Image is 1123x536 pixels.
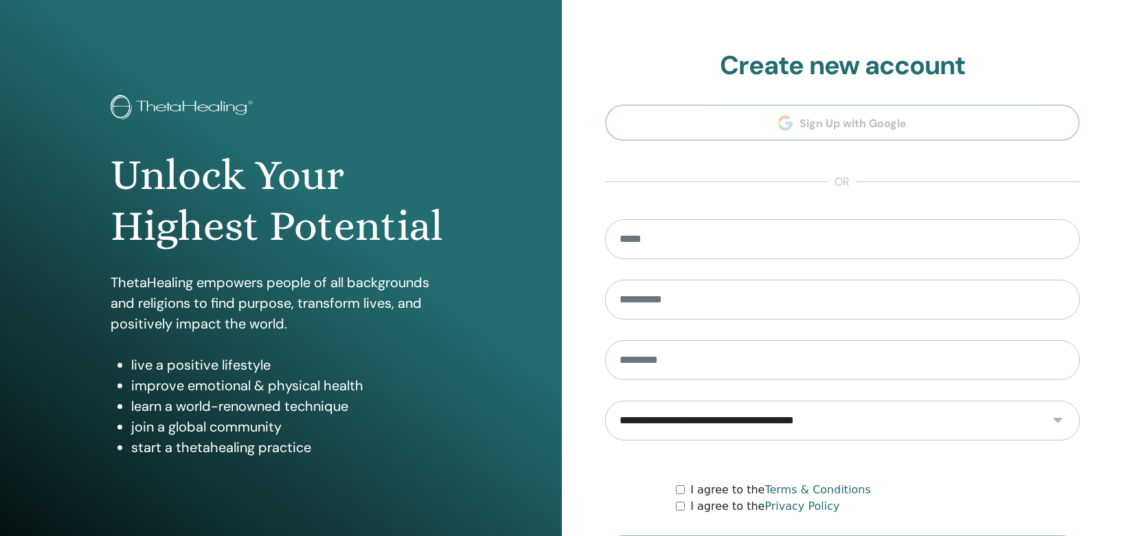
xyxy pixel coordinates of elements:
[111,150,451,252] h1: Unlock Your Highest Potential
[131,355,451,375] li: live a positive lifestyle
[605,50,1080,82] h2: Create new account
[690,498,839,515] label: I agree to the
[131,375,451,396] li: improve emotional & physical health
[131,416,451,437] li: join a global community
[111,272,451,334] p: ThetaHealing empowers people of all backgrounds and religions to find purpose, transform lives, a...
[764,483,870,496] a: Terms & Conditions
[764,500,839,513] a: Privacy Policy
[131,396,451,416] li: learn a world-renowned technique
[690,482,871,498] label: I agree to the
[828,174,857,190] span: or
[131,437,451,458] li: start a thetahealing practice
